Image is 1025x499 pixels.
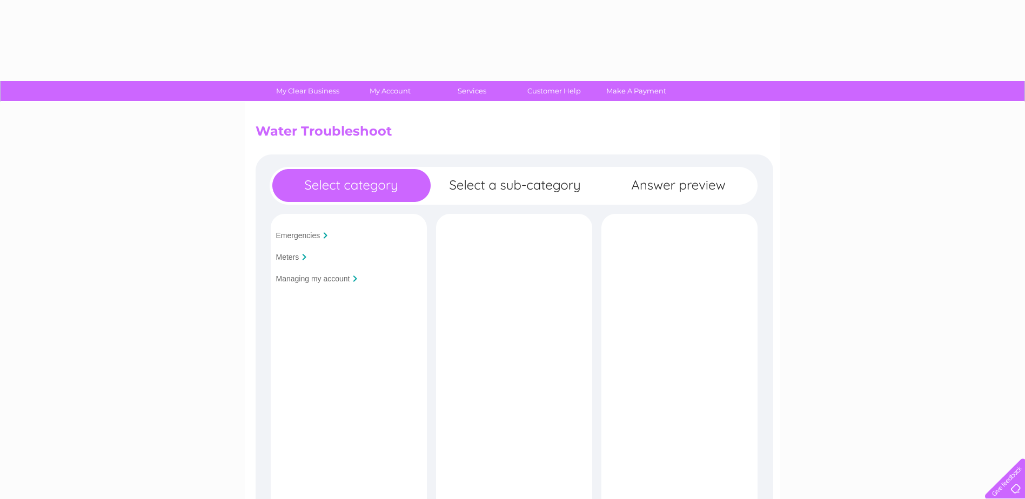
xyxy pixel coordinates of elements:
input: Meters [276,253,299,261]
input: Emergencies [276,231,320,240]
a: Make A Payment [592,81,681,101]
input: Managing my account [276,274,350,283]
a: Services [427,81,517,101]
a: Customer Help [510,81,599,101]
a: My Clear Business [263,81,352,101]
a: My Account [345,81,434,101]
h2: Water Troubleshoot [256,124,770,144]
